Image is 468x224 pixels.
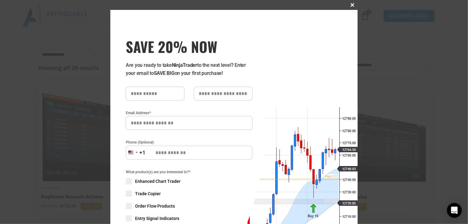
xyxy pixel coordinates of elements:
[126,61,253,77] p: Are you ready to take to the next level? Enter your email to on your first purchase!
[135,203,175,209] span: Order Flow Products
[135,215,179,222] span: Entry Signal Indicators
[126,215,253,222] label: Entry Signal Indicators
[447,203,462,218] div: Open Intercom Messenger
[139,149,146,157] div: +1
[126,146,146,160] button: Selected country
[126,38,253,55] span: SAVE 20% NOW
[172,62,197,68] strong: NinjaTrader
[135,191,161,197] span: Trade Copier
[154,70,175,76] strong: SAVE BIG
[126,178,253,184] label: Enhanced Chart Trader
[126,139,253,145] label: Phone (Optional)
[126,110,253,116] label: Email Address
[126,191,253,197] label: Trade Copier
[126,203,253,209] label: Order Flow Products
[135,178,181,184] span: Enhanced Chart Trader
[126,169,253,175] span: What product(s) are you interested in?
